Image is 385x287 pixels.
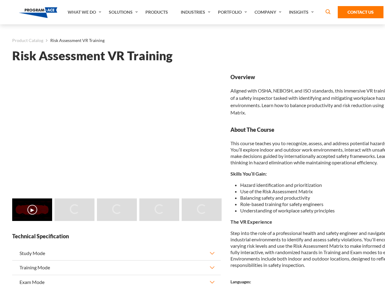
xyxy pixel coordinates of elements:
[12,73,221,191] iframe: Risk Assessment VR Training - Video 0
[12,261,221,275] button: Training Mode
[12,198,52,221] img: Risk Assessment VR Training - Video 0
[12,233,221,240] strong: Technical Specification
[338,6,383,18] a: Contact Us
[12,246,221,260] button: Study Mode
[27,205,37,215] button: ▶
[43,37,105,44] li: Risk Assessment VR Training
[12,37,43,44] a: Product Catalog
[230,279,251,284] strong: Languages:
[19,7,58,18] img: Program-Ace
